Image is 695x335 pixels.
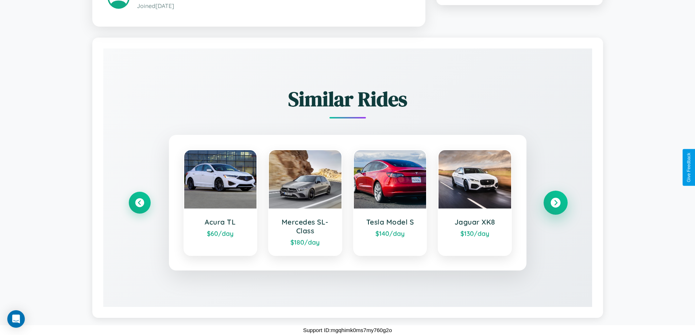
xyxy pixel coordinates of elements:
[137,1,410,11] p: Joined [DATE]
[446,229,504,237] div: $ 130 /day
[303,325,392,335] p: Support ID: mgqhimk0ms7my760g2o
[438,149,512,256] a: Jaguar XK8$130/day
[276,238,334,246] div: $ 180 /day
[276,218,334,235] h3: Mercedes SL-Class
[686,153,691,182] div: Give Feedback
[7,310,25,328] div: Open Intercom Messenger
[446,218,504,226] h3: Jaguar XK8
[184,149,258,256] a: Acura TL$60/day
[129,85,567,113] h2: Similar Rides
[353,149,427,256] a: Tesla Model S$140/day
[361,218,419,226] h3: Tesla Model S
[192,218,250,226] h3: Acura TL
[192,229,250,237] div: $ 60 /day
[268,149,342,256] a: Mercedes SL-Class$180/day
[361,229,419,237] div: $ 140 /day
